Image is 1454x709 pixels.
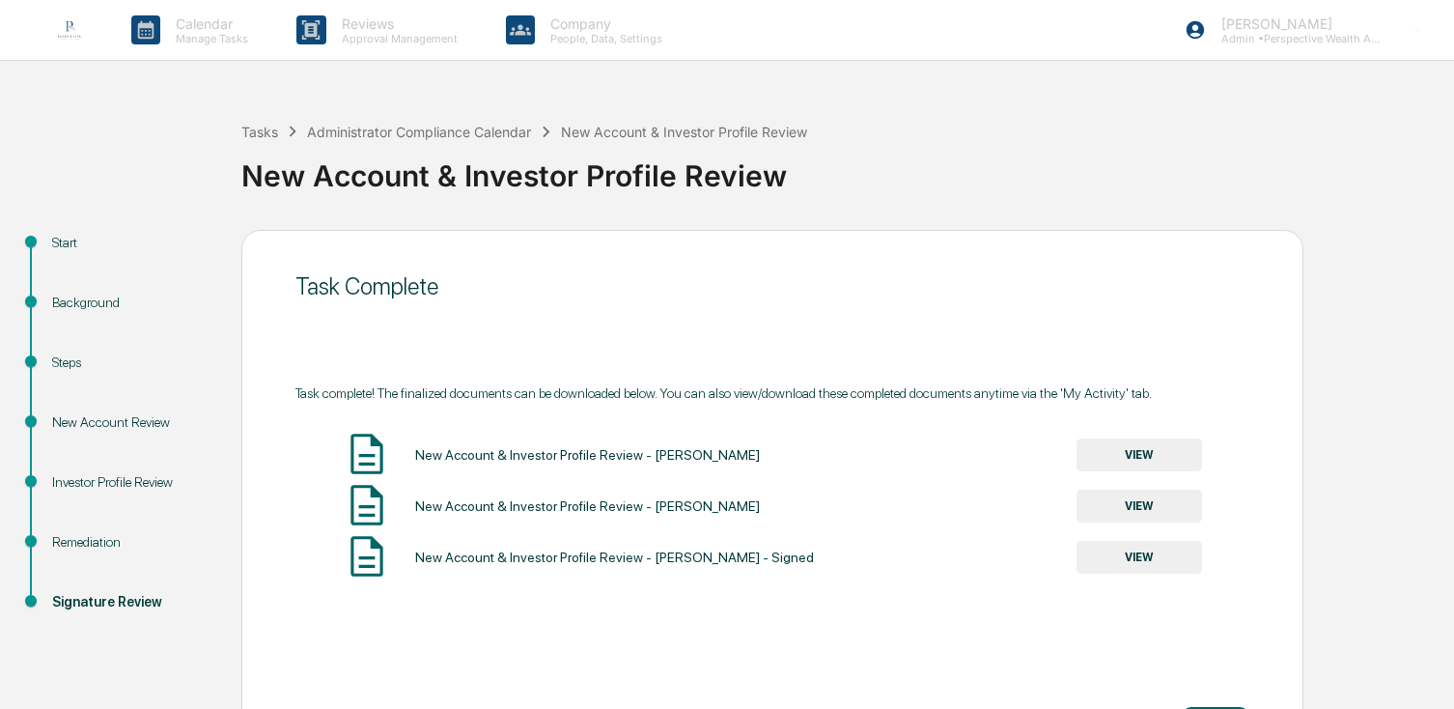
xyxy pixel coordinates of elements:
[46,7,93,53] img: logo
[295,385,1249,401] div: Task complete! The finalized documents can be downloaded below. You can also view/download these ...
[535,15,672,32] p: Company
[1077,490,1202,523] button: VIEW
[241,124,278,140] div: Tasks
[52,472,210,493] div: Investor Profile Review
[52,353,210,373] div: Steps
[52,532,210,553] div: Remediation
[1206,32,1385,45] p: Admin • Perspective Wealth Advisors
[415,550,814,565] div: New Account & Investor Profile Review - [PERSON_NAME] - Signed
[307,124,531,140] div: Administrator Compliance Calendar
[415,447,760,463] div: New Account & Investor Profile Review - [PERSON_NAME]
[52,233,210,253] div: Start
[160,32,258,45] p: Manage Tasks
[326,32,467,45] p: Approval Management
[52,293,210,313] div: Background
[343,481,391,529] img: Document Icon
[343,430,391,478] img: Document Icon
[1077,541,1202,574] button: VIEW
[52,592,210,612] div: Signature Review
[326,15,467,32] p: Reviews
[295,272,1249,300] div: Task Complete
[1077,439,1202,471] button: VIEW
[160,15,258,32] p: Calendar
[52,412,210,433] div: New Account Review
[241,143,1444,193] div: New Account & Investor Profile Review
[415,498,760,514] div: New Account & Investor Profile Review - [PERSON_NAME]
[561,124,807,140] div: New Account & Investor Profile Review
[1206,15,1385,32] p: [PERSON_NAME]
[343,532,391,581] img: Document Icon
[1392,645,1444,697] iframe: Open customer support
[535,32,672,45] p: People, Data, Settings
